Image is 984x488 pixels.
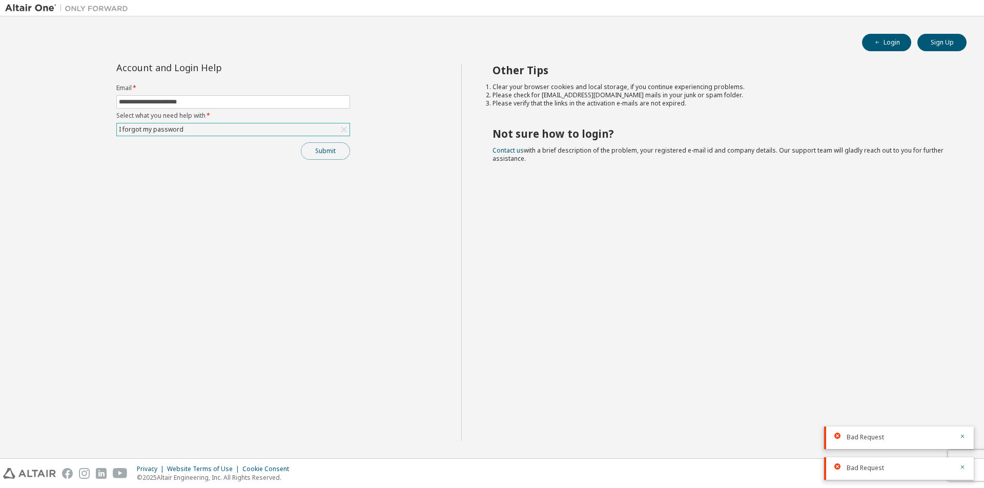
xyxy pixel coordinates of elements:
[167,465,242,473] div: Website Terms of Use
[493,99,949,108] li: Please verify that the links in the activation e-mails are not expired.
[493,146,944,163] span: with a brief description of the problem, your registered e-mail id and company details. Our suppo...
[137,473,295,482] p: © 2025 Altair Engineering, Inc. All Rights Reserved.
[3,468,56,479] img: altair_logo.svg
[5,3,133,13] img: Altair One
[116,112,350,120] label: Select what you need help with
[242,465,295,473] div: Cookie Consent
[116,63,303,72] div: Account and Login Help
[117,124,185,135] div: I forgot my password
[117,123,350,136] div: I forgot my password
[113,468,128,479] img: youtube.svg
[493,127,949,140] h2: Not sure how to login?
[493,146,524,155] a: Contact us
[96,468,107,479] img: linkedin.svg
[917,34,967,51] button: Sign Up
[62,468,73,479] img: facebook.svg
[137,465,167,473] div: Privacy
[862,34,911,51] button: Login
[79,468,90,479] img: instagram.svg
[493,63,949,77] h2: Other Tips
[493,83,949,91] li: Clear your browser cookies and local storage, if you continue experiencing problems.
[493,91,949,99] li: Please check for [EMAIL_ADDRESS][DOMAIN_NAME] mails in your junk or spam folder.
[847,433,884,441] span: Bad Request
[116,84,350,92] label: Email
[301,142,350,160] button: Submit
[847,464,884,472] span: Bad Request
